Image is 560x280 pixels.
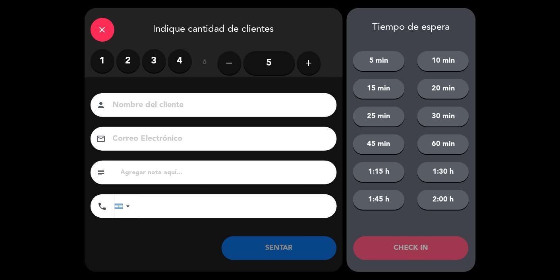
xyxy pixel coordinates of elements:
i: add [304,58,314,68]
button: 20 min [417,79,469,99]
div: Indique cantidad de clientes [85,8,343,49]
div: Argentina: +54 [115,195,133,218]
button: 1:15 h [353,162,405,182]
label: 1 [91,49,114,73]
button: 1:30 h [417,162,469,182]
label: 3 [142,49,166,73]
button: SENTAR [222,236,337,260]
i: subject [97,168,106,177]
input: Agregar nota aquí... [120,167,331,178]
div: ó [192,49,218,77]
button: 60 min [417,134,469,154]
button: 30 min [417,107,469,127]
i: close [98,25,107,35]
i: person [97,100,106,110]
button: add [297,51,321,75]
button: 5 min [353,51,405,71]
input: Correo Electrónico [112,132,326,146]
button: remove [218,51,241,75]
i: email [97,134,106,144]
button: CHECK IN [353,236,469,260]
i: phone [98,201,107,211]
div: Tiempo de espera [347,22,476,33]
label: 2 [116,49,140,73]
button: 10 min [417,51,469,71]
button: 45 min [353,134,405,154]
button: 1:45 h [353,190,405,210]
i: remove [225,58,234,68]
button: 2:00 h [417,190,469,210]
input: Nombre del cliente [112,98,326,112]
button: 25 min [353,107,405,127]
button: 15 min [353,79,405,99]
label: 4 [168,49,192,73]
